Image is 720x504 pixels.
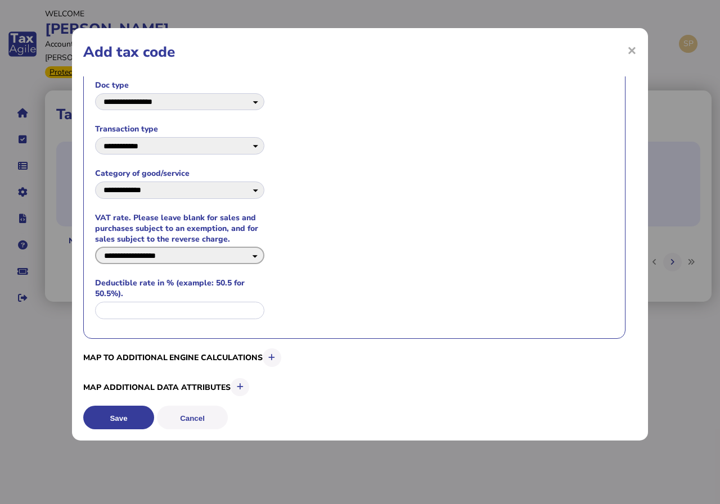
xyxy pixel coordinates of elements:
h3: Map to additional engine calculations [83,347,625,369]
button: Save [83,406,154,429]
label: Category of good/service [95,168,264,179]
h1: Add tax code [83,42,637,62]
label: Doc type [95,80,264,90]
label: Transaction type [95,124,264,134]
label: Deductible rate in % (example: 50.5 for 50.5%). [95,278,264,299]
label: VAT rate. Please leave blank for sales and purchases subject to an exemption, and for sales subje... [95,212,264,244]
h3: Map additional data attributes [83,376,625,398]
span: × [627,39,637,61]
button: Cancel [157,406,228,429]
